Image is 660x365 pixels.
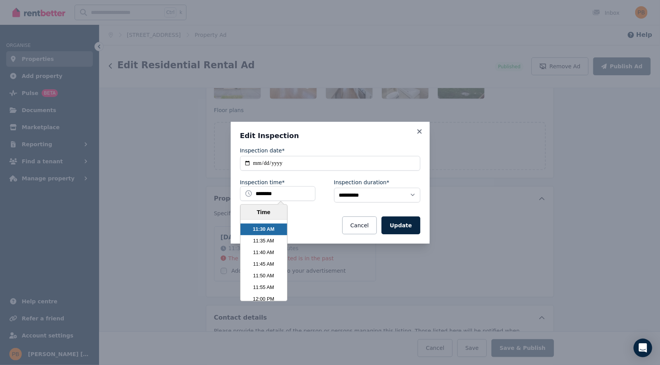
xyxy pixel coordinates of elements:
[240,235,287,247] li: 11:35 AM
[240,224,287,235] li: 11:30 AM
[240,270,287,282] li: 11:50 AM
[334,178,390,186] label: Inspection duration*
[240,259,287,270] li: 11:45 AM
[242,208,285,216] div: Time
[381,216,420,234] button: Update
[240,282,287,294] li: 11:55 AM
[240,220,287,301] ul: Time
[240,178,285,186] label: Inspection time*
[240,294,287,305] li: 12:00 PM
[342,216,377,234] button: Cancel
[240,147,285,154] label: Inspection date*
[240,131,420,140] h3: Edit Inspection
[240,247,287,259] li: 11:40 AM
[634,339,652,357] div: Open Intercom Messenger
